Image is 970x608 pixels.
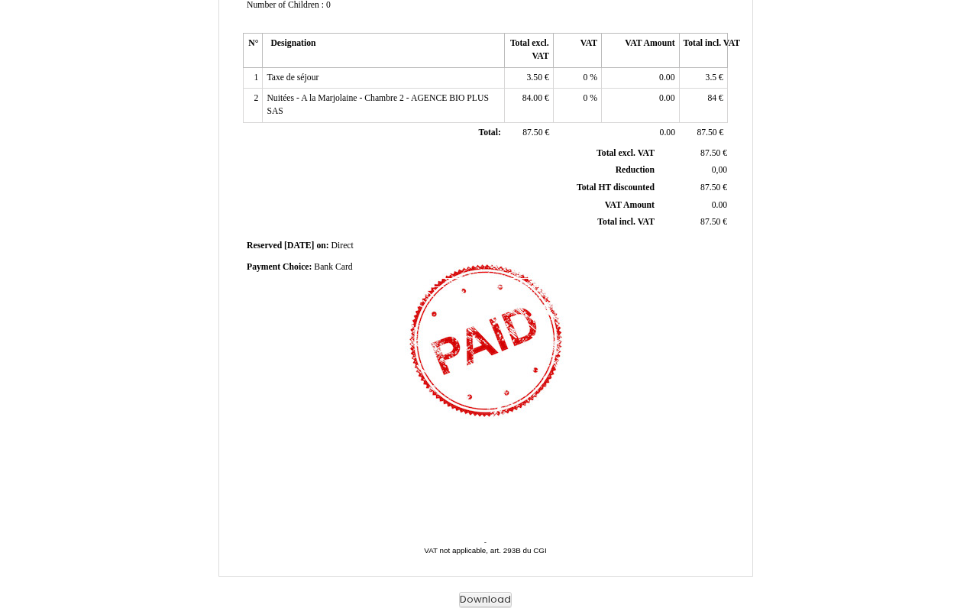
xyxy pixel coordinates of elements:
button: Download [459,592,512,608]
span: Reserved [247,241,282,251]
span: Bank Card [314,262,352,272]
span: 87.50 [522,128,542,137]
span: 87.50 [700,148,720,158]
span: - [484,538,487,546]
span: Total incl. VAT [597,217,655,227]
td: € [679,89,727,122]
span: on: [316,241,328,251]
span: Direct [331,241,354,251]
td: € [658,145,730,162]
span: 0 [584,93,588,103]
td: € [505,89,553,122]
span: VAT Amount [605,200,655,210]
span: 0.00 [659,93,674,103]
td: € [658,179,730,197]
span: 0 [584,73,588,82]
span: 3.5 [706,73,717,82]
td: € [505,67,553,89]
span: VAT not applicable, art. 293B du CGI [424,546,546,555]
th: VAT [553,34,601,67]
td: € [505,122,553,144]
td: € [679,122,727,144]
th: Total excl. VAT [505,34,553,67]
th: VAT Amount [602,34,679,67]
span: Total: [478,128,500,137]
td: 1 [244,67,263,89]
th: Total incl. VAT [679,34,727,67]
span: [DATE] [284,241,314,251]
span: 84 [707,93,716,103]
td: % [553,67,601,89]
span: 0,00 [712,165,727,175]
td: 2 [244,89,263,122]
span: Nuitées - A la Marjolaine - Chambre 2 - AGENCE BIO PLUS SAS [267,93,489,116]
td: % [553,89,601,122]
span: 0.00 [659,73,674,82]
td: € [658,214,730,231]
span: Total HT discounted [577,183,655,192]
span: 0.00 [660,128,675,137]
span: 87.50 [700,183,720,192]
span: Taxe de séjour [267,73,318,82]
span: 87.50 [697,128,716,137]
td: € [679,67,727,89]
th: N° [244,34,263,67]
th: Designation [263,34,505,67]
span: Total excl. VAT [597,148,655,158]
span: Payment Choice: [247,262,312,272]
span: 0.00 [712,200,727,210]
span: 84.00 [522,93,542,103]
span: Reduction [616,165,655,175]
span: 87.50 [700,217,720,227]
span: 3.50 [527,73,542,82]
